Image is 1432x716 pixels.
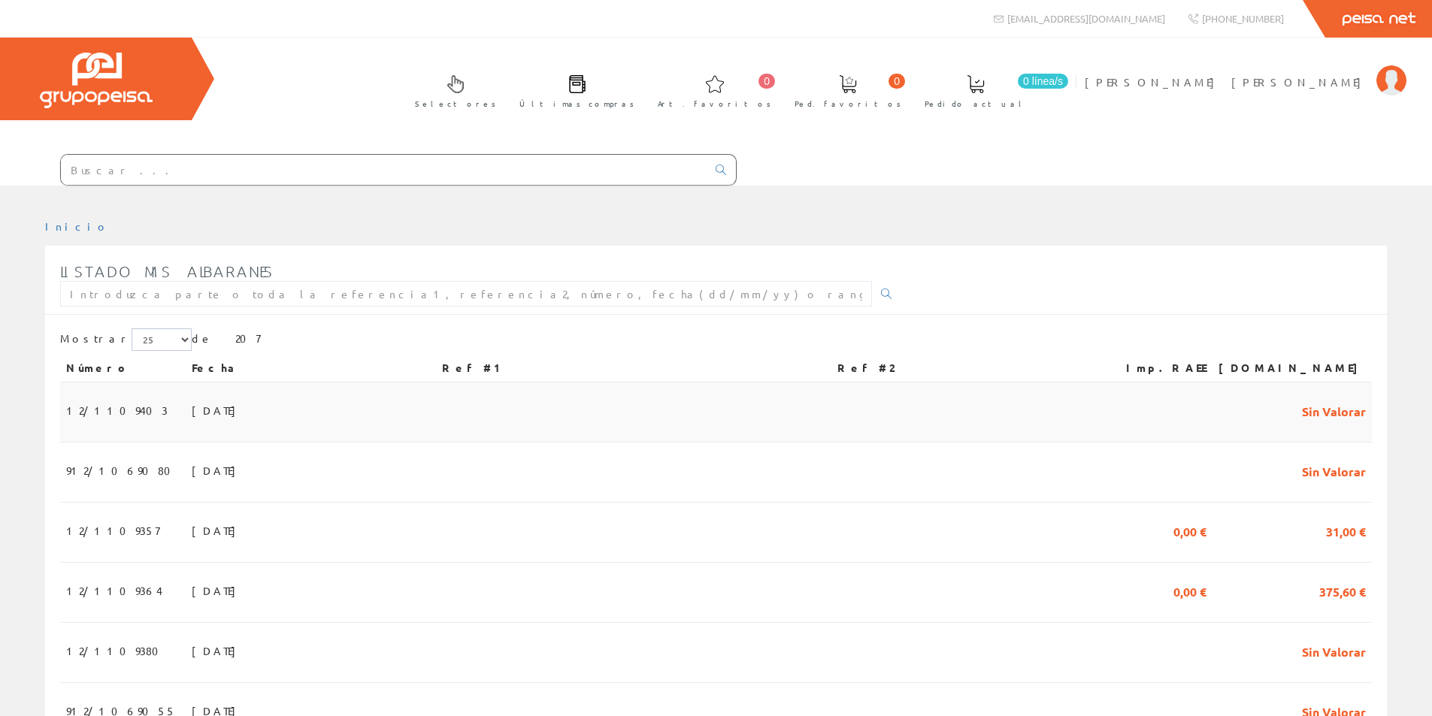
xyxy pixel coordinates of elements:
span: 0,00 € [1173,578,1206,603]
span: Ped. favoritos [795,96,901,111]
span: Sin Valorar [1302,638,1366,663]
span: [EMAIL_ADDRESS][DOMAIN_NAME] [1007,12,1165,25]
span: [PERSON_NAME] [PERSON_NAME] [1085,74,1369,89]
span: [DATE] [192,458,244,483]
span: 0 [758,74,775,89]
a: Últimas compras [504,62,642,117]
th: [DOMAIN_NAME] [1213,355,1372,382]
span: 0 [889,74,905,89]
th: Ref #1 [436,355,831,382]
span: 12/1109380 [66,638,168,663]
span: [DATE] [192,638,244,663]
span: Sin Valorar [1302,458,1366,483]
span: Últimas compras [519,96,634,111]
th: Número [60,355,186,382]
a: [PERSON_NAME] [PERSON_NAME] [1085,62,1406,77]
span: Selectores [415,96,496,111]
span: 0,00 € [1173,518,1206,543]
span: [DATE] [192,518,244,543]
th: Imp.RAEE [1100,355,1213,382]
th: Ref #2 [831,355,1100,382]
a: Inicio [45,219,109,233]
span: [DATE] [192,578,244,603]
label: Mostrar [60,328,192,351]
span: 12/1109403 [66,397,168,423]
span: 0 línea/s [1018,74,1068,89]
span: [PHONE_NUMBER] [1202,12,1284,25]
div: de 207 [60,328,1372,355]
th: Fecha [186,355,436,382]
span: 12/1109364 [66,578,162,603]
span: Pedido actual [925,96,1027,111]
span: [DATE] [192,397,244,423]
input: Buscar ... [61,155,707,185]
span: 375,60 € [1319,578,1366,603]
span: 912/1069080 [66,458,180,483]
span: Sin Valorar [1302,397,1366,423]
select: Mostrar [132,328,192,351]
span: Listado mis albaranes [60,262,274,280]
span: 31,00 € [1326,518,1366,543]
a: Selectores [400,62,504,117]
img: Grupo Peisa [40,53,153,108]
input: Introduzca parte o toda la referencia1, referencia2, número, fecha(dd/mm/yy) o rango de fechas(dd... [60,281,872,307]
span: 12/1109357 [66,518,159,543]
span: Art. favoritos [658,96,771,111]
